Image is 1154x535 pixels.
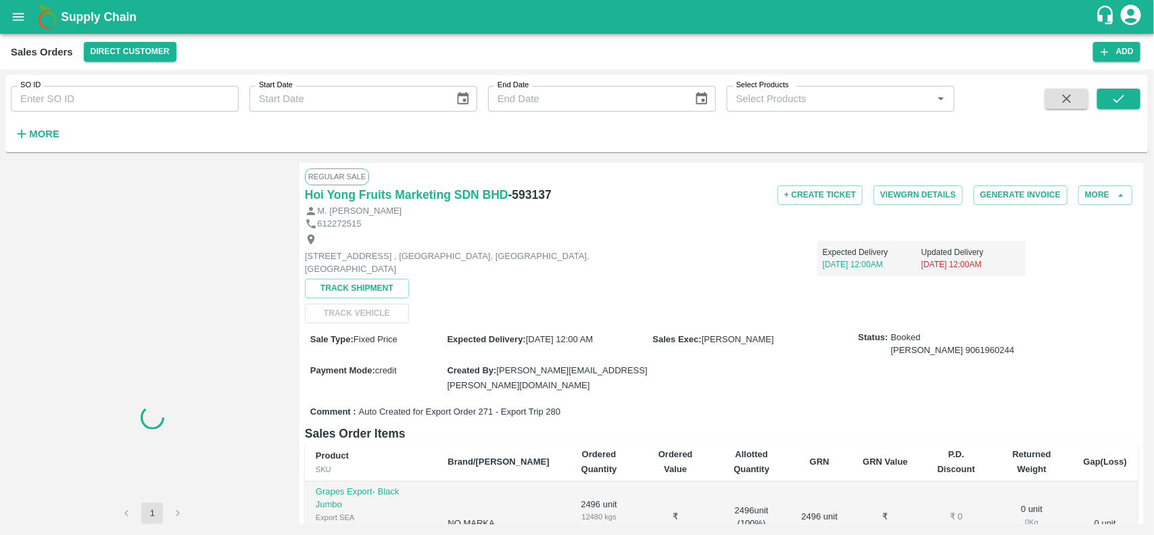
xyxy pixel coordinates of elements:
label: Expected Delivery : [447,334,525,344]
span: credit [375,365,397,375]
div: 0 Kg [1002,516,1062,528]
span: [PERSON_NAME][EMAIL_ADDRESS][PERSON_NAME][DOMAIN_NAME] [447,365,647,390]
strong: More [29,129,59,139]
input: Enter SO ID [11,86,239,112]
label: Start Date [259,80,293,91]
button: Add [1093,42,1140,62]
span: Booked [891,331,1015,356]
span: Fixed Price [354,334,398,344]
b: Returned Weight [1013,449,1051,474]
label: SO ID [20,80,41,91]
button: Select DC [84,42,176,62]
b: Product [316,450,349,461]
label: Sales Exec : [653,334,702,344]
button: open drawer [3,1,34,32]
label: Sale Type : [310,334,354,344]
input: Select Products [731,90,928,108]
b: Ordered Value [658,449,693,474]
b: GRN [810,457,830,467]
label: Status: [859,331,888,344]
button: Choose date [689,86,715,112]
span: Regular Sale [305,168,369,185]
button: page 1 [141,503,163,524]
label: Comment : [310,406,356,419]
h6: - 593137 [508,185,552,204]
label: Payment Mode : [310,365,375,375]
a: Hoi Yong Fruits Marketing SDN BHD [305,185,508,204]
b: Ordered Quantity [581,449,617,474]
b: Supply Chain [61,10,137,24]
b: Gap(Loss) [1084,457,1127,467]
div: [PERSON_NAME] 9061960244 [891,344,1015,357]
p: Grapes Export- Black Jumbo [316,486,427,511]
img: logo [34,3,61,30]
label: End Date [498,80,529,91]
button: + Create Ticket [777,185,863,205]
button: More [11,122,63,145]
h6: Sales Order Items [305,424,1138,443]
div: SKU [316,463,427,475]
nav: pagination navigation [114,503,191,524]
b: P.D. Discount [938,449,976,474]
b: Allotted Quantity [734,449,769,474]
label: Created By : [447,365,496,375]
a: Supply Chain [61,7,1095,26]
div: account of current user [1119,3,1143,31]
p: [DATE] 12:00AM [921,258,1020,271]
button: Generate Invoice [973,185,1067,205]
div: Export SEA [316,511,427,524]
p: Updated Delivery [921,246,1020,258]
b: GRN Value [863,457,907,467]
label: Select Products [736,80,789,91]
div: Sales Orders [11,43,73,61]
b: Brand/[PERSON_NAME] [448,457,549,467]
button: More [1078,185,1132,205]
input: Start Date [249,86,445,112]
span: [DATE] 12:00 AM [526,334,593,344]
span: Auto Created for Export Order 271 - Export Trip 280 [359,406,560,419]
div: customer-support [1095,5,1119,29]
button: ViewGRN Details [873,185,963,205]
button: Track Shipment [305,279,409,298]
span: [PERSON_NAME] [702,334,774,344]
p: Expected Delivery [823,246,921,258]
p: 612272515 [317,218,361,231]
p: M. [PERSON_NAME] [317,205,402,218]
p: [DATE] 12:00AM [823,258,921,271]
div: ₹ 0 [932,511,980,524]
button: Open [932,90,950,108]
p: [STREET_ADDRESS] , [GEOGRAPHIC_DATA], [GEOGRAPHIC_DATA], [GEOGRAPHIC_DATA] [305,250,609,275]
button: Choose date [450,86,476,112]
input: End Date [488,86,683,112]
